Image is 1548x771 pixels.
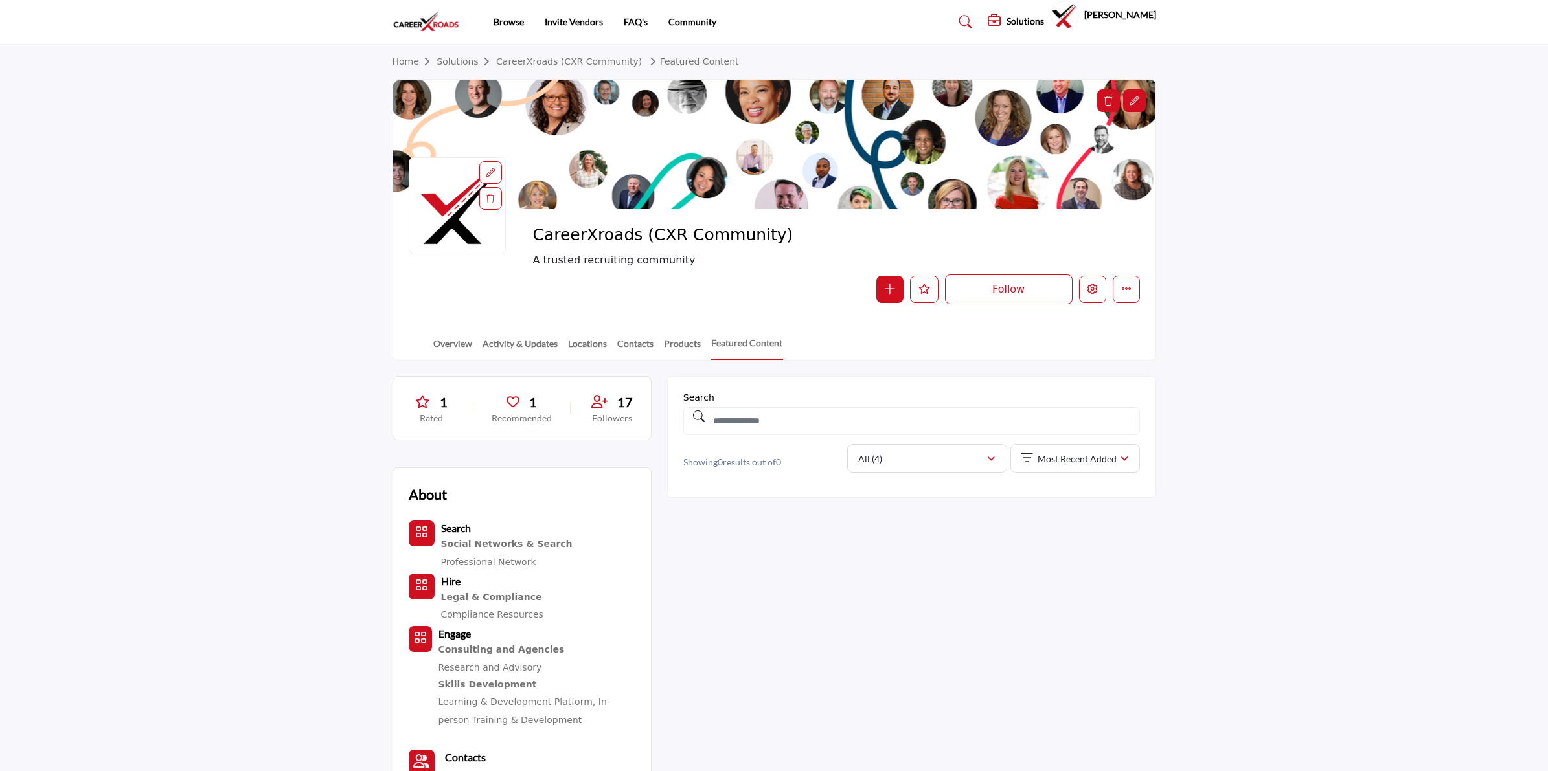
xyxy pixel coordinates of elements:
b: Contacts [445,751,486,763]
p: All (4) [858,453,882,465]
span: A trusted recruiting community [532,252,947,268]
button: Category Icon [409,626,432,652]
div: Resources and services ensuring recruitment practices comply with legal and regulatory requirements. [441,589,543,606]
a: Solutions [437,56,496,67]
a: Locations [567,337,608,359]
button: Category Icon [409,520,435,546]
a: Overview [433,337,473,359]
a: Search [946,12,981,32]
a: Community [668,16,716,27]
p: Followers [589,412,635,425]
a: Social Networks & Search [441,536,573,553]
p: Recommended [492,412,552,425]
button: Like [910,276,939,303]
span: 1 [529,392,537,412]
a: Engage [438,629,471,640]
a: Hire [441,577,461,587]
a: Research and Advisory [438,662,542,673]
div: Solutions [988,14,1044,30]
h1: Search [683,392,1140,403]
b: Search [441,522,471,534]
button: Most Recent Added [1010,444,1140,473]
div: Programs and platforms focused on the development and enhancement of professional skills and comp... [438,676,635,693]
a: Featured Content [711,336,783,360]
a: Invite Vendors [545,16,603,27]
a: Legal & Compliance [441,589,543,606]
p: Showing results out of [683,456,839,469]
div: Aspect Ratio:6:1,Size:1200x200px [1123,89,1146,112]
span: 1 [440,392,448,412]
img: site Logo [393,11,466,32]
h5: Solutions [1007,16,1044,27]
button: Category Icon [409,574,435,599]
span: 17 [617,392,633,412]
p: Rated [409,412,455,425]
button: Edit company [1079,276,1106,303]
b: Hire [441,575,461,587]
span: 0 [776,456,781,467]
a: Consulting and Agencies [438,642,635,658]
a: Products [663,337,701,359]
span: CareerXroads (CXR Community) [532,225,825,246]
a: Contacts [617,337,654,359]
div: Expert services and agencies providing strategic advice and solutions in talent acquisition and m... [438,642,635,658]
a: Skills Development [438,676,635,693]
a: Home [393,56,437,67]
button: Show hide supplier dropdown [1051,1,1079,29]
a: Activity & Updates [482,337,558,359]
div: Platforms that combine social networking and search capabilities for recruitment and professional... [441,536,573,553]
a: Featured Content [645,56,739,67]
p: Most Recent Added [1038,453,1117,465]
a: Compliance Resources [441,609,543,620]
a: Learning & Development Platform, [438,697,596,707]
h5: [PERSON_NAME] [1084,8,1156,21]
button: All (4) [847,444,1007,473]
a: Contacts [445,750,486,765]
a: CareerXroads (CXR Community) [496,56,642,67]
span: 0 [718,456,723,467]
a: FAQ's [624,16,648,27]
div: Aspect Ratio:1:1,Size:400x400px [479,161,502,184]
a: Professional Network [441,557,536,567]
button: Follow [945,274,1073,304]
a: Search [441,524,471,534]
button: More details [1113,276,1140,303]
b: Engage [438,627,471,640]
a: Browse [494,16,524,27]
h2: About [409,484,447,505]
